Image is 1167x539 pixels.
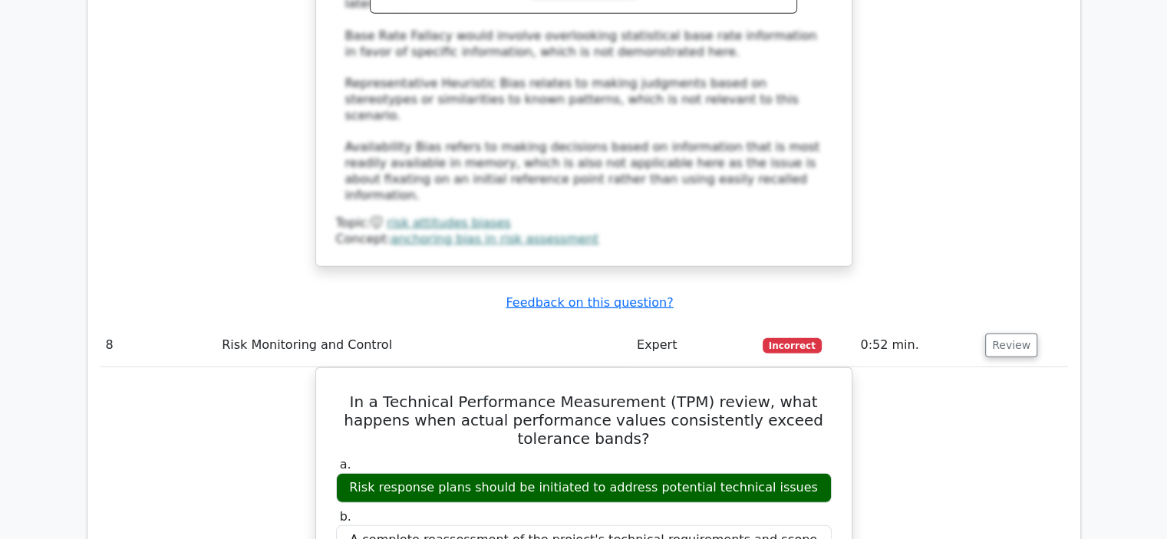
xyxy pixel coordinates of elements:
[335,393,833,448] h5: In a Technical Performance Measurement (TPM) review, what happens when actual performance values ...
[391,232,598,246] a: anchoring bias in risk assessment
[336,215,832,232] div: Topic:
[340,509,351,524] span: b.
[387,215,510,230] a: risk attitudes biases
[340,457,351,472] span: a.
[216,324,631,367] td: Risk Monitoring and Control
[336,473,832,503] div: Risk response plans should be initiated to address potential technical issues
[763,338,822,353] span: Incorrect
[985,334,1037,357] button: Review
[854,324,979,367] td: 0:52 min.
[631,324,757,367] td: Expert
[336,232,832,248] div: Concept:
[100,324,216,367] td: 8
[506,295,673,310] a: Feedback on this question?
